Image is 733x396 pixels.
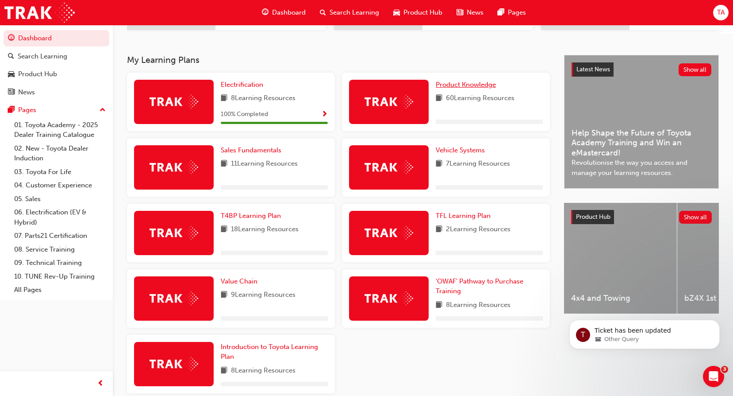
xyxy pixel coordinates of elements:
[365,160,413,174] img: Trak
[221,146,281,154] span: Sales Fundamentals
[572,62,711,77] a: Latest NewsShow all
[272,8,306,18] span: Dashboard
[100,105,106,116] span: up-icon
[576,213,610,221] span: Product Hub
[365,95,413,109] img: Trak
[150,95,198,109] img: Trak
[446,159,510,170] span: 7 Learning Resources
[221,290,227,301] span: book-icon
[436,212,491,220] span: TFL Learning Plan
[572,158,711,178] span: Revolutionise the way you access and manage your learning resources.
[4,30,109,47] a: Dashboard
[18,69,57,79] div: Product Hub
[330,8,379,18] span: Search Learning
[231,224,299,235] span: 18 Learning Resources
[11,256,109,270] a: 09. Technical Training
[446,224,510,235] span: 2 Learning Resources
[4,3,75,23] img: Trak
[8,70,15,78] span: car-icon
[4,102,109,118] button: Pages
[11,229,109,243] a: 07. Parts21 Certification
[221,276,261,287] a: Value Chain
[457,7,463,18] span: news-icon
[11,179,109,192] a: 04. Customer Experience
[18,51,67,62] div: Search Learning
[18,87,35,97] div: News
[393,7,400,18] span: car-icon
[365,291,413,305] img: Trak
[8,106,15,114] span: pages-icon
[321,109,328,120] button: Show Progress
[221,224,227,235] span: book-icon
[679,211,712,224] button: Show all
[11,118,109,142] a: 01. Toyota Academy - 2025 Dealer Training Catalogue
[221,159,227,170] span: book-icon
[703,366,724,387] iframe: Intercom live chat
[4,66,109,82] a: Product Hub
[11,270,109,283] a: 10. TUNE Rev-Up Training
[150,357,198,371] img: Trak
[221,342,328,362] a: Introduction to Toyota Learning Plan
[13,56,164,85] div: ticket update from Trak, 1w ago. Other Query
[449,4,491,22] a: news-iconNews
[436,159,442,170] span: book-icon
[436,276,543,296] a: 'OWAF' Pathway to Purchase Training
[221,145,285,155] a: Sales Fundamentals
[97,378,104,389] span: prev-icon
[20,64,34,78] div: Profile image for Trak
[320,7,326,18] span: search-icon
[8,53,14,61] span: search-icon
[321,111,328,119] span: Show Progress
[38,62,153,71] p: Ticket has been updated
[436,277,523,295] span: 'OWAF' Pathway to Purchase Training
[436,145,488,155] a: Vehicle Systems
[221,212,281,220] span: T4BP Learning Plan
[403,8,442,18] span: Product Hub
[386,4,449,22] a: car-iconProduct Hub
[255,4,313,22] a: guage-iconDashboard
[150,160,198,174] img: Trak
[365,226,413,240] img: Trak
[436,81,496,89] span: Product Knowledge
[556,264,733,363] iframe: Intercom notifications message
[11,206,109,229] a: 06. Electrification (EV & Hybrid)
[127,55,550,65] h3: My Learning Plans
[564,203,677,314] a: 4x4 and Towing
[436,93,442,104] span: book-icon
[231,290,296,301] span: 9 Learning Resources
[467,8,484,18] span: News
[11,243,109,256] a: 08. Service Training
[446,93,514,104] span: 60 Learning Resources
[221,80,267,90] a: Electrification
[508,8,526,18] span: Pages
[4,28,109,102] button: DashboardSearch LearningProduct HubNews
[564,55,719,189] a: Latest NewsShow allHelp Shape the Future of Toyota Academy Training and Win an eMastercard!Revolu...
[576,66,610,73] span: Latest News
[262,7,269,18] span: guage-icon
[436,146,485,154] span: Vehicle Systems
[221,93,227,104] span: book-icon
[18,105,36,115] div: Pages
[498,7,504,18] span: pages-icon
[11,142,109,165] a: 02. New - Toyota Dealer Induction
[491,4,533,22] a: pages-iconPages
[231,365,296,377] span: 8 Learning Resources
[231,93,296,104] span: 8 Learning Resources
[8,35,15,43] span: guage-icon
[150,226,198,240] img: Trak
[48,71,83,79] span: Other Query
[313,4,386,22] a: search-iconSearch Learning
[436,80,499,90] a: Product Knowledge
[221,365,227,377] span: book-icon
[572,128,711,158] span: Help Shape the Future of Toyota Academy Training and Win an eMastercard!
[713,5,729,20] button: TA
[717,8,725,18] span: TA
[4,48,109,65] a: Search Learning
[221,277,257,285] span: Value Chain
[221,211,284,221] a: T4BP Learning Plan
[8,89,15,97] span: news-icon
[436,300,442,311] span: book-icon
[11,283,109,297] a: All Pages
